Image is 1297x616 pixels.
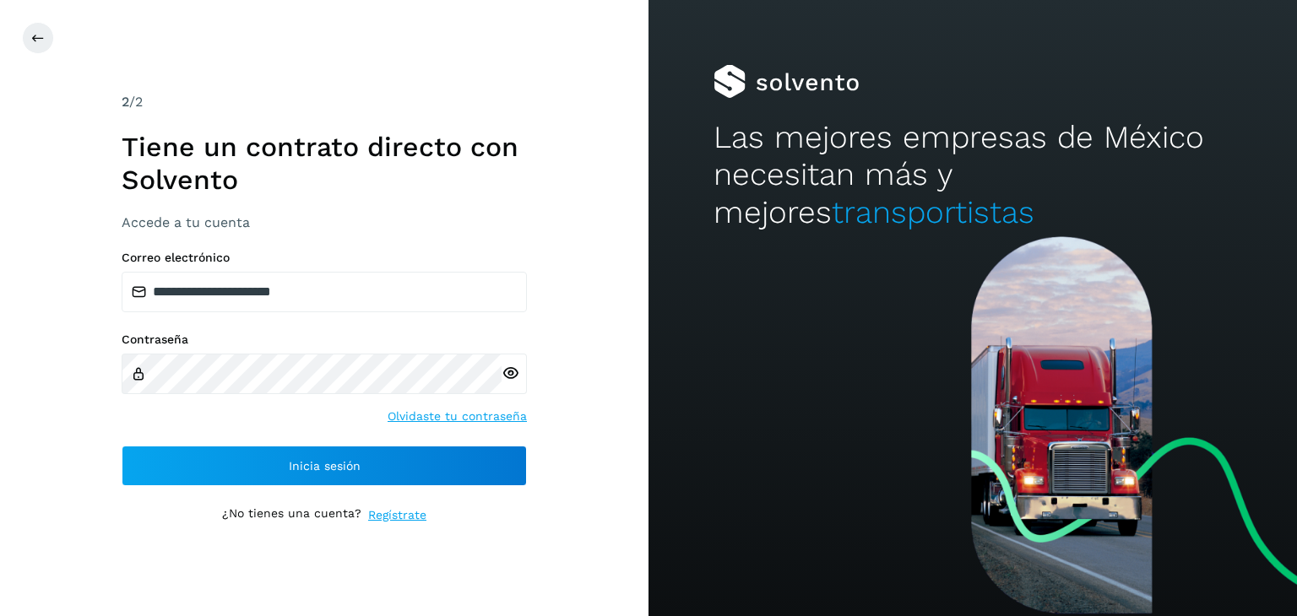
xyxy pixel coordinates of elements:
p: ¿No tienes una cuenta? [222,506,361,524]
h2: Las mejores empresas de México necesitan más y mejores [714,119,1232,231]
h1: Tiene un contrato directo con Solvento [122,131,527,196]
label: Contraseña [122,332,527,347]
a: Olvidaste tu contraseña [388,408,527,425]
span: 2 [122,94,129,110]
span: Inicia sesión [289,460,361,472]
span: transportistas [832,194,1034,230]
h3: Accede a tu cuenta [122,214,527,230]
label: Correo electrónico [122,251,527,265]
a: Regístrate [368,506,426,524]
button: Inicia sesión [122,446,527,486]
div: /2 [122,92,527,112]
